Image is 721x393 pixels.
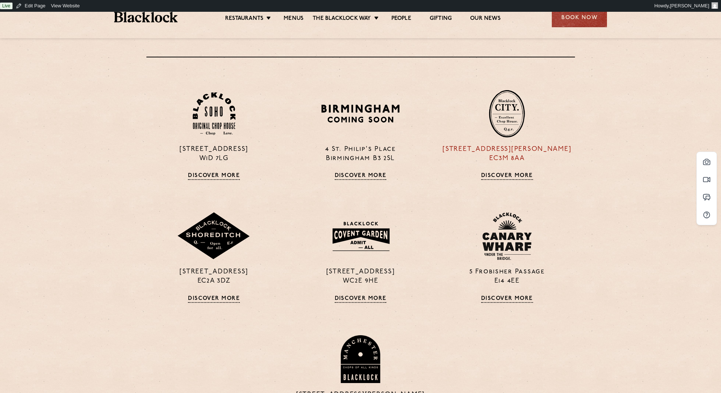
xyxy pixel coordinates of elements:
[335,295,387,303] a: Discover More
[670,3,709,8] span: [PERSON_NAME]
[489,90,525,138] img: City-stamp-default.svg
[439,268,575,286] p: 5 Frobisher Passage E14 4EE
[188,173,240,180] a: Discover More
[439,145,575,163] p: [STREET_ADDRESS][PERSON_NAME] EC3M 8AA
[335,173,387,180] a: Discover More
[482,212,532,260] img: BL_CW_Logo_Website.svg
[146,145,282,163] p: [STREET_ADDRESS] W1D 7LG
[114,12,178,22] img: BL_Textured_Logo-footer-cropped.svg
[225,15,263,23] a: Restaurants
[293,145,428,163] p: 4 St. Philip's Place Birmingham B3 2SL
[188,295,240,303] a: Discover More
[552,7,607,27] div: Book Now
[313,15,371,23] a: The Blacklock Way
[470,15,501,23] a: Our News
[325,217,396,255] img: BLA_1470_CoventGarden_Website_Solid.svg
[146,268,282,286] p: [STREET_ADDRESS] EC2A 3DZ
[391,15,411,23] a: People
[320,102,401,125] img: BIRMINGHAM-P22_-e1747915156957.png
[293,268,428,286] p: [STREET_ADDRESS] WC2E 9HE
[177,212,251,260] img: Shoreditch-stamp-v2-default.svg
[340,335,381,383] img: BL_Manchester_Logo-bleed.png
[481,173,533,180] a: Discover More
[193,92,235,135] img: Soho-stamp-default.svg
[430,15,452,23] a: Gifting
[481,295,533,303] a: Discover More
[284,15,303,23] a: Menus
